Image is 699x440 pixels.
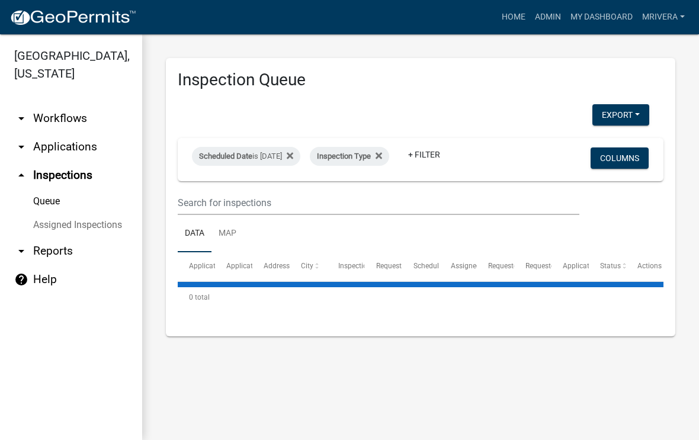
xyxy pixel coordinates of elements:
i: arrow_drop_up [14,168,28,182]
button: Export [592,104,649,126]
datatable-header-cell: Assigned Inspector [439,252,476,281]
span: Scheduled Date [199,152,252,160]
a: Home [497,6,530,28]
i: help [14,272,28,287]
span: Address [264,262,290,270]
datatable-header-cell: Requested Date [364,252,402,281]
i: arrow_drop_down [14,111,28,126]
a: My Dashboard [566,6,637,28]
span: City [301,262,313,270]
span: Application [189,262,226,270]
datatable-header-cell: Address [252,252,290,281]
span: Requestor Phone [525,262,580,270]
span: Requestor Name [488,262,541,270]
button: Columns [591,147,649,169]
a: Data [178,215,211,253]
a: Map [211,215,243,253]
span: Requested Date [376,262,426,270]
datatable-header-cell: Status [589,252,626,281]
a: Admin [530,6,566,28]
span: Status [600,262,621,270]
span: Actions [637,262,662,270]
span: Scheduled Time [413,262,464,270]
i: arrow_drop_down [14,140,28,154]
a: + Filter [399,144,450,165]
div: is [DATE] [192,147,300,166]
datatable-header-cell: Requestor Name [477,252,514,281]
i: arrow_drop_down [14,244,28,258]
datatable-header-cell: Application Type [215,252,252,281]
a: mrivera [637,6,690,28]
span: Application Description [563,262,637,270]
datatable-header-cell: Scheduled Time [402,252,439,281]
span: Application Type [226,262,280,270]
datatable-header-cell: City [290,252,327,281]
datatable-header-cell: Inspection Type [327,252,364,281]
datatable-header-cell: Application Description [551,252,589,281]
span: Assigned Inspector [451,262,512,270]
datatable-header-cell: Actions [626,252,663,281]
input: Search for inspections [178,191,579,215]
datatable-header-cell: Requestor Phone [514,252,551,281]
h3: Inspection Queue [178,70,663,90]
datatable-header-cell: Application [178,252,215,281]
div: 0 total [178,282,663,312]
span: Inspection Type [317,152,371,160]
span: Inspection Type [338,262,389,270]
